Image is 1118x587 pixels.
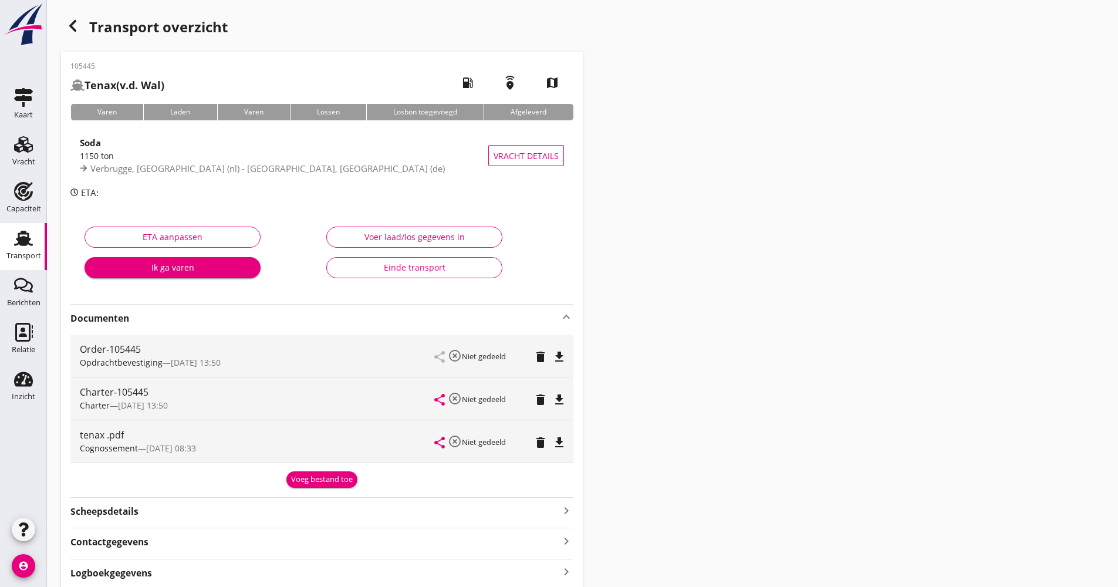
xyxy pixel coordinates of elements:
button: ETA aanpassen [85,227,261,248]
span: Vracht details [494,150,559,162]
i: share [433,393,447,407]
button: Voer laad/los gegevens in [326,227,502,248]
div: Relatie [12,346,35,353]
small: Niet gedeeld [462,394,506,404]
span: ETA: [81,187,99,198]
div: Kaart [14,111,33,119]
div: Varen [70,104,143,120]
span: Cognossement [80,443,138,454]
button: Vracht details [488,145,564,166]
i: highlight_off [448,392,462,406]
i: emergency_share [494,66,526,99]
i: keyboard_arrow_right [559,533,573,549]
i: keyboard_arrow_right [559,502,573,518]
i: account_circle [12,554,35,578]
strong: Logboekgegevens [70,566,152,580]
div: — [80,356,435,369]
i: share [433,436,447,450]
strong: Soda [80,137,101,149]
div: — [80,399,435,411]
strong: Tenax [85,78,116,92]
i: keyboard_arrow_up [559,310,573,324]
div: tenax .pdf [80,428,435,442]
i: highlight_off [448,434,462,448]
a: Soda1150 tonVerbrugge, [GEOGRAPHIC_DATA] (nl) - [GEOGRAPHIC_DATA], [GEOGRAPHIC_DATA] (de)Vracht d... [70,130,573,181]
button: Voeg bestand toe [286,471,357,488]
div: — [80,442,435,454]
div: Voeg bestand toe [291,474,353,485]
div: Varen [217,104,290,120]
span: Verbrugge, [GEOGRAPHIC_DATA] (nl) - [GEOGRAPHIC_DATA], [GEOGRAPHIC_DATA] (de) [90,163,445,174]
i: file_download [552,436,566,450]
div: Charter-105445 [80,385,435,399]
img: logo-small.a267ee39.svg [2,3,45,46]
div: Transport [6,252,41,259]
small: Niet gedeeld [462,437,506,447]
button: Ik ga varen [85,257,261,278]
i: highlight_off [448,349,462,363]
i: local_gas_station [451,66,484,99]
h2: (v.d. Wal) [70,77,164,93]
div: Afgeleverd [484,104,573,120]
div: Einde transport [336,261,492,274]
div: ETA aanpassen [94,231,251,243]
div: Order-105445 [80,342,435,356]
div: Vracht [12,158,35,166]
div: Losbon toegevoegd [366,104,484,120]
small: Niet gedeeld [462,351,506,362]
div: Inzicht [12,393,35,400]
div: Berichten [7,299,40,306]
div: Capaciteit [6,205,41,212]
span: [DATE] 13:50 [118,400,168,411]
i: keyboard_arrow_right [559,564,573,580]
button: Einde transport [326,257,502,278]
div: Transport overzicht [61,14,583,42]
strong: Contactgegevens [70,535,148,549]
div: Laden [143,104,217,120]
i: delete [533,436,548,450]
span: Opdrachtbevestiging [80,357,163,368]
div: 1150 ton [80,150,488,162]
div: Voer laad/los gegevens in [336,231,492,243]
i: delete [533,350,548,364]
span: Charter [80,400,110,411]
strong: Documenten [70,312,559,325]
i: delete [533,393,548,407]
i: file_download [552,350,566,364]
span: [DATE] 08:33 [146,443,196,454]
strong: Scheepsdetails [70,505,139,518]
span: [DATE] 13:50 [171,357,221,368]
div: Lossen [290,104,366,120]
i: map [536,66,569,99]
i: file_download [552,393,566,407]
p: 105445 [70,61,164,72]
div: Ik ga varen [94,261,251,274]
